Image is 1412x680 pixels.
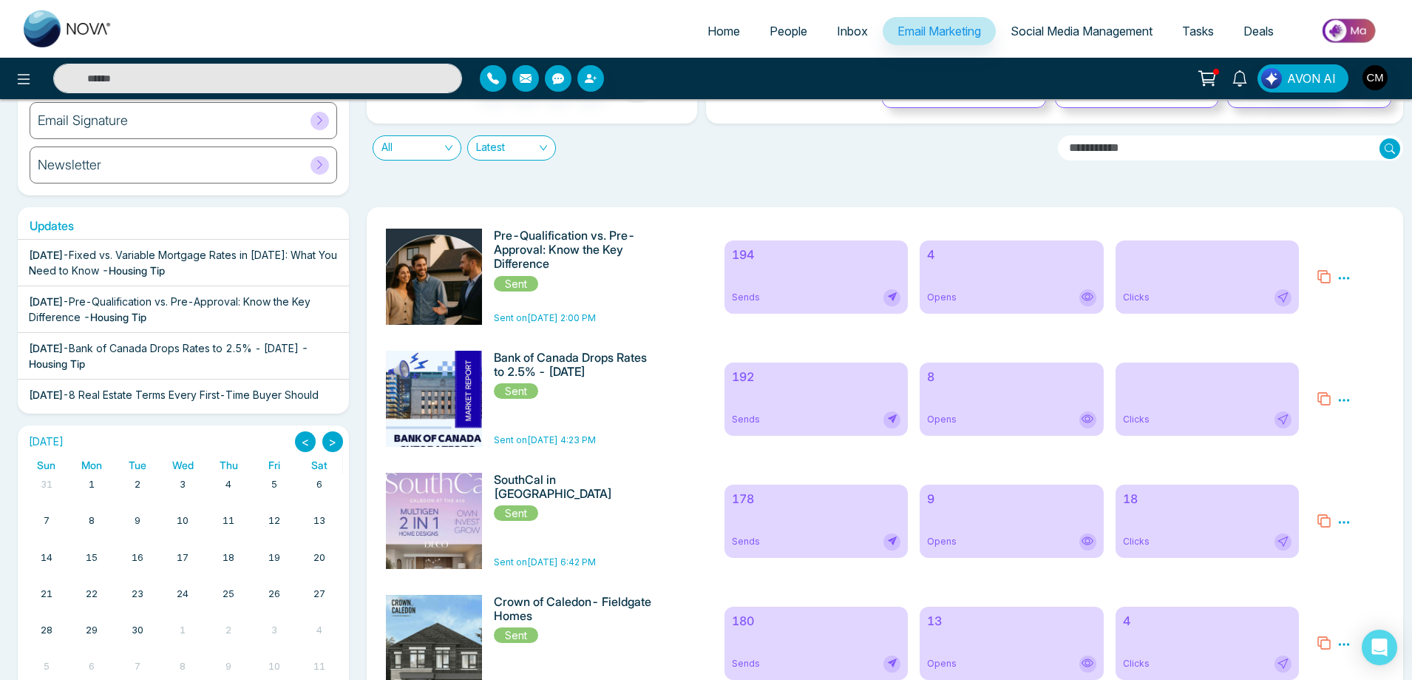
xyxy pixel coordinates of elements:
span: Clicks [1123,291,1150,304]
h6: 192 [732,370,901,384]
a: Wednesday [169,456,197,474]
div: Open Intercom Messenger [1362,630,1397,665]
h6: Updates [18,219,349,233]
span: Sends [732,413,760,426]
a: September 10, 2025 [174,511,191,531]
td: September 25, 2025 [206,584,251,620]
td: September 15, 2025 [69,548,115,584]
a: October 11, 2025 [310,656,328,677]
button: < [295,431,316,452]
h6: Email Signature [38,112,128,129]
a: September 4, 2025 [223,474,234,495]
a: September 9, 2025 [132,511,143,531]
h6: 18 [1123,492,1292,506]
a: September 22, 2025 [83,584,101,605]
div: - [29,340,338,371]
span: - Housing Tip [102,264,165,277]
a: October 8, 2025 [177,656,189,677]
button: AVON AI [1257,64,1348,92]
span: Sent on [DATE] 2:00 PM [494,312,596,323]
span: Sent on [DATE] 6:42 PM [494,556,596,568]
td: September 8, 2025 [69,511,115,547]
span: [DATE] [29,295,63,308]
a: September 14, 2025 [38,548,55,568]
span: All [381,136,452,160]
td: October 4, 2025 [296,620,342,656]
img: Nova CRM Logo [24,10,112,47]
a: Deals [1229,17,1289,45]
td: September 18, 2025 [206,548,251,584]
span: Email Marketing [897,24,981,38]
td: October 3, 2025 [251,620,297,656]
a: September 12, 2025 [265,511,283,531]
a: October 4, 2025 [313,620,325,641]
h6: Pre-Qualification vs. Pre-Approval: Know the Key Difference [494,229,654,272]
td: September 22, 2025 [69,584,115,620]
td: September 2, 2025 [115,474,160,511]
span: Sent [494,276,538,292]
h6: SouthCal in [GEOGRAPHIC_DATA] [494,473,654,501]
a: People [755,17,822,45]
span: Pre-Qualification vs. Pre-Approval: Know the Key Difference [29,295,310,323]
a: September 25, 2025 [220,584,237,605]
td: September 26, 2025 [251,584,297,620]
td: September 16, 2025 [115,548,160,584]
a: Thursday [217,456,241,474]
a: Friday [265,456,283,474]
span: Opens [927,535,957,548]
h6: 178 [732,492,901,506]
a: September 27, 2025 [310,584,328,605]
a: September 16, 2025 [129,548,146,568]
span: Latest [476,136,547,160]
span: [DATE] [29,342,63,354]
a: October 5, 2025 [41,656,52,677]
span: [DATE] [29,249,63,261]
span: Sent [494,627,538,643]
a: September 6, 2025 [313,474,325,495]
td: September 14, 2025 [24,548,69,584]
a: October 6, 2025 [86,656,98,677]
a: October 9, 2025 [223,656,234,677]
h6: 180 [732,614,901,628]
span: Inbox [837,24,868,38]
a: September 18, 2025 [220,548,237,568]
a: Saturday [308,456,330,474]
td: September 9, 2025 [115,511,160,547]
span: Opens [927,657,957,670]
td: October 2, 2025 [206,620,251,656]
td: September 12, 2025 [251,511,297,547]
span: [DATE] [29,388,63,401]
td: September 27, 2025 [296,584,342,620]
td: September 20, 2025 [296,548,342,584]
a: August 31, 2025 [38,474,55,495]
a: October 2, 2025 [223,620,234,641]
a: Home [693,17,755,45]
td: September 5, 2025 [251,474,297,511]
a: September 15, 2025 [83,548,101,568]
a: Tuesday [126,456,149,474]
td: September 29, 2025 [69,620,115,656]
span: Clicks [1123,413,1150,426]
span: Sends [732,535,760,548]
a: Inbox [822,17,883,45]
a: September 24, 2025 [174,584,191,605]
a: September 5, 2025 [268,474,280,495]
span: Opens [927,413,957,426]
td: September 23, 2025 [115,584,160,620]
td: October 1, 2025 [160,620,206,656]
a: September 8, 2025 [86,511,98,531]
td: September 11, 2025 [206,511,251,547]
a: September 30, 2025 [129,620,146,641]
td: September 21, 2025 [24,584,69,620]
a: September 29, 2025 [83,620,101,641]
td: September 30, 2025 [115,620,160,656]
a: September 11, 2025 [220,511,237,531]
span: Sends [732,291,760,304]
a: Tasks [1167,17,1229,45]
a: Social Media Management [996,17,1167,45]
span: Home [707,24,740,38]
span: People [770,24,807,38]
a: September 23, 2025 [129,584,146,605]
h6: 4 [1123,614,1292,628]
div: - [29,294,338,325]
